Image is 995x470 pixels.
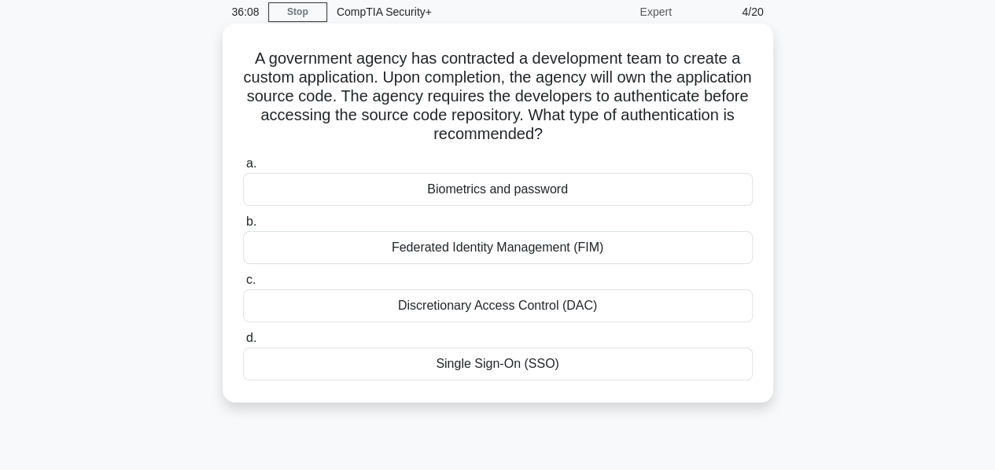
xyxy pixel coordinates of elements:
[246,273,256,286] span: c.
[243,173,753,206] div: Biometrics and password
[268,2,327,22] a: Stop
[246,156,256,170] span: a.
[241,49,754,145] h5: A government agency has contracted a development team to create a custom application. Upon comple...
[246,215,256,228] span: b.
[246,331,256,344] span: d.
[243,289,753,322] div: Discretionary Access Control (DAC)
[243,231,753,264] div: Federated Identity Management (FIM)
[243,347,753,380] div: Single Sign-On (SSO)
